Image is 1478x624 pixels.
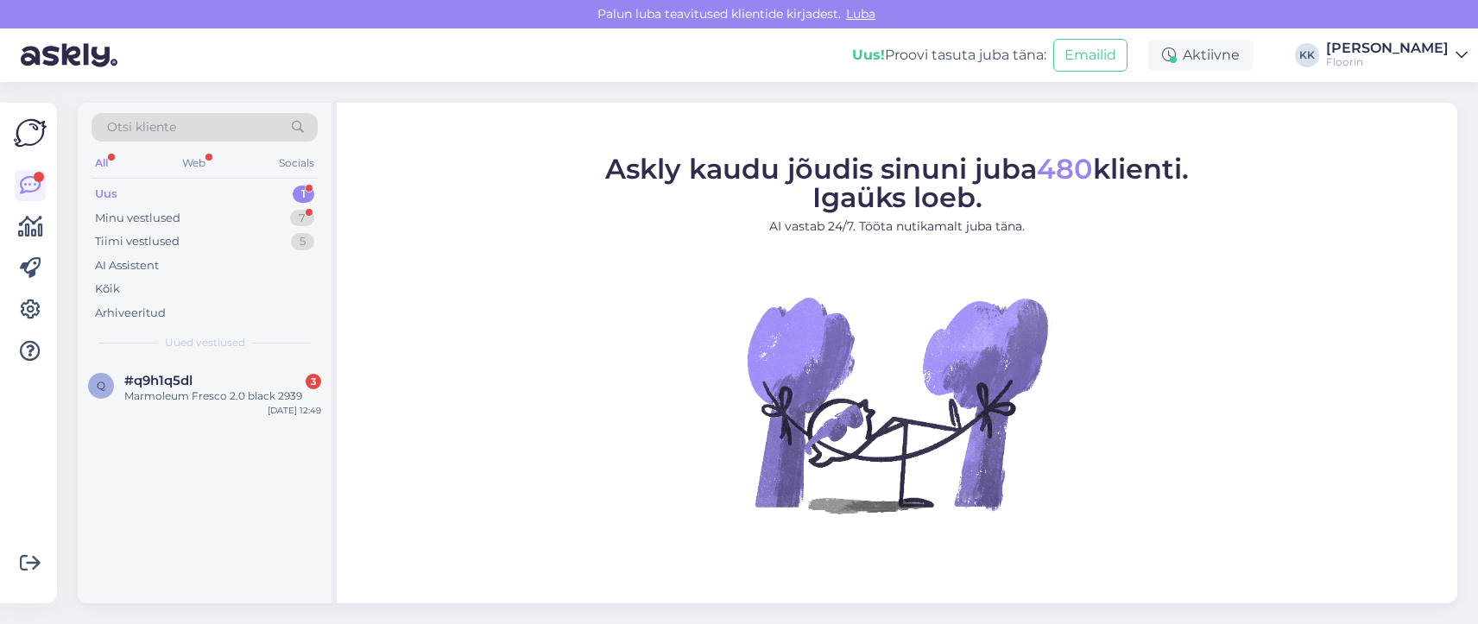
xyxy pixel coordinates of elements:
[1326,41,1468,69] a: [PERSON_NAME]Floorin
[852,45,1046,66] div: Proovi tasuta juba täna:
[742,249,1052,559] img: No Chat active
[92,152,111,174] div: All
[1326,41,1449,55] div: [PERSON_NAME]
[1148,40,1254,71] div: Aktiivne
[124,388,321,404] div: Marmoleum Fresco 2.0 black 2939
[852,47,885,63] b: Uus!
[1295,43,1319,67] div: KK
[268,404,321,417] div: [DATE] 12:49
[1037,151,1093,185] span: 480
[95,186,117,203] div: Uus
[95,233,180,250] div: Tiimi vestlused
[95,280,120,298] div: Kõik
[306,374,321,389] div: 3
[124,373,193,388] span: #q9h1q5dl
[107,118,176,136] span: Otsi kliente
[179,152,209,174] div: Web
[290,210,314,227] div: 7
[95,305,166,322] div: Arhiveeritud
[1326,55,1449,69] div: Floorin
[165,335,245,350] span: Uued vestlused
[291,233,314,250] div: 5
[14,117,47,149] img: Askly Logo
[605,217,1189,235] p: AI vastab 24/7. Tööta nutikamalt juba täna.
[275,152,318,174] div: Socials
[95,257,159,274] div: AI Assistent
[841,6,881,22] span: Luba
[97,379,105,392] span: q
[95,210,180,227] div: Minu vestlused
[1053,39,1127,72] button: Emailid
[605,151,1189,213] span: Askly kaudu jõudis sinuni juba klienti. Igaüks loeb.
[293,186,314,203] div: 1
